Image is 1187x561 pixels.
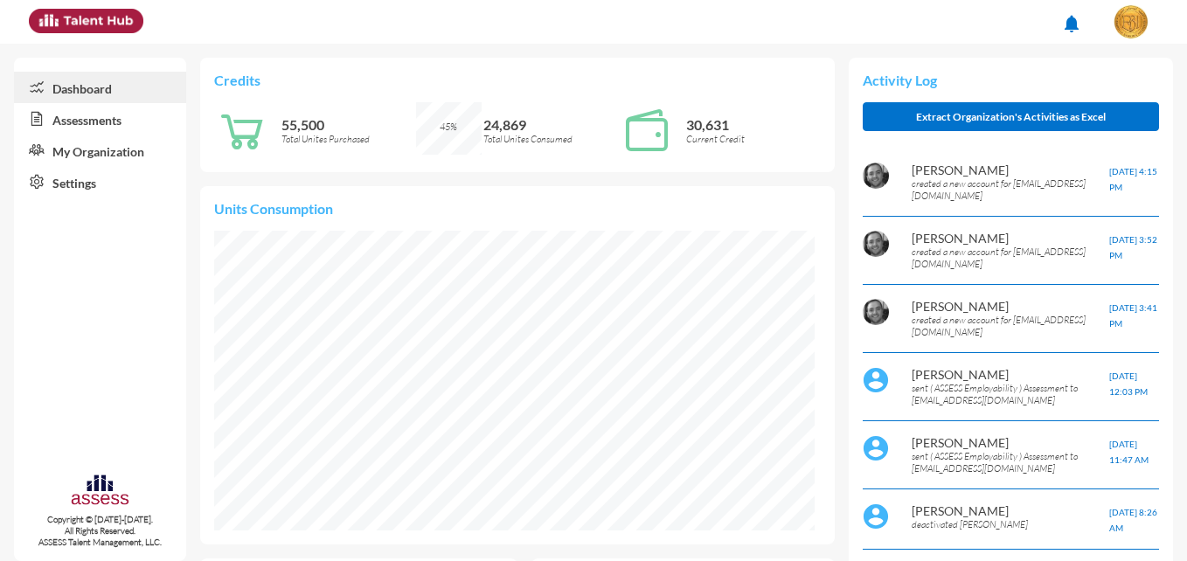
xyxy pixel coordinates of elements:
[912,231,1109,246] p: [PERSON_NAME]
[1109,371,1148,397] span: [DATE] 12:03 PM
[912,177,1109,202] p: created a new account for [EMAIL_ADDRESS][DOMAIN_NAME]
[863,503,889,530] img: default%20profile%20image.svg
[281,133,416,145] p: Total Unites Purchased
[483,133,618,145] p: Total Unites Consumed
[1109,302,1157,329] span: [DATE] 3:41 PM
[912,246,1109,270] p: created a new account for [EMAIL_ADDRESS][DOMAIN_NAME]
[912,503,1109,518] p: [PERSON_NAME]
[912,367,1109,382] p: [PERSON_NAME]
[912,518,1109,530] p: deactivated [PERSON_NAME]
[14,135,186,166] a: My Organization
[912,299,1109,314] p: [PERSON_NAME]
[14,103,186,135] a: Assessments
[686,116,821,133] p: 30,631
[912,163,1109,177] p: [PERSON_NAME]
[912,314,1109,338] p: created a new account for [EMAIL_ADDRESS][DOMAIN_NAME]
[863,163,889,189] img: AOh14GigaHH8sHFAKTalDol_Rto9g2wtRCd5DeEZ-VfX2Q
[14,166,186,197] a: Settings
[1109,166,1157,192] span: [DATE] 4:15 PM
[912,450,1109,474] p: sent ( ASSESS Employability ) Assessment to [EMAIL_ADDRESS][DOMAIN_NAME]
[863,299,889,325] img: AOh14GigaHH8sHFAKTalDol_Rto9g2wtRCd5DeEZ-VfX2Q
[863,102,1159,131] button: Extract Organization's Activities as Excel
[863,435,889,461] img: default%20profile%20image.svg
[14,514,186,548] p: Copyright © [DATE]-[DATE]. All Rights Reserved. ASSESS Talent Management, LLC.
[863,367,889,393] img: default%20profile%20image.svg
[1061,13,1082,34] mat-icon: notifications
[14,72,186,103] a: Dashboard
[214,72,821,88] p: Credits
[70,473,130,510] img: assesscompany-logo.png
[1109,234,1157,260] span: [DATE] 3:52 PM
[1109,439,1149,465] span: [DATE] 11:47 AM
[863,72,1159,88] p: Activity Log
[686,133,821,145] p: Current Credit
[281,116,416,133] p: 55,500
[483,116,618,133] p: 24,869
[912,382,1109,406] p: sent ( ASSESS Employability ) Assessment to [EMAIL_ADDRESS][DOMAIN_NAME]
[912,435,1109,450] p: [PERSON_NAME]
[863,231,889,257] img: AOh14GigaHH8sHFAKTalDol_Rto9g2wtRCd5DeEZ-VfX2Q
[1109,507,1157,533] span: [DATE] 8:26 AM
[440,121,457,133] span: 45%
[214,200,821,217] p: Units Consumption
